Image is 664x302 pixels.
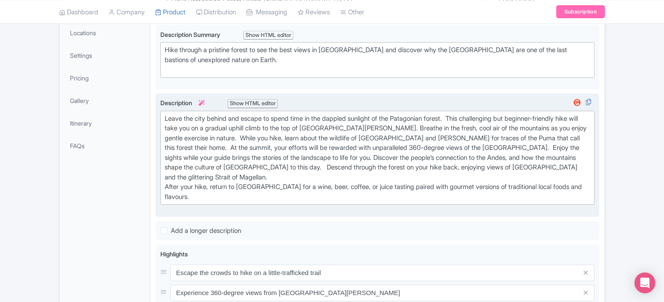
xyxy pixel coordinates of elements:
[61,136,148,156] a: FAQs
[228,99,278,108] div: Show HTML editor
[171,226,241,235] span: Add a longer description
[61,113,148,133] a: Itinerary
[556,5,605,18] a: Subscription
[160,31,222,38] span: Description Summary
[160,250,188,258] span: Highlights
[572,98,582,107] img: getyourguide-review-widget-01-c9ff127aecadc9be5c96765474840e58.svg
[61,46,148,65] a: Settings
[165,45,590,75] div: Hike through a pristine forest to see the best views in [GEOGRAPHIC_DATA] and discover why the [G...
[61,68,148,88] a: Pricing
[634,272,655,293] div: Open Intercom Messenger
[61,91,148,110] a: Gallery
[61,23,148,43] a: Locations
[165,114,590,202] div: Leave the city behind and escape to spend time in the dappled sunlight of the Patagonian forest. ...
[243,31,293,40] div: Show HTML editor
[160,99,206,106] span: Description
